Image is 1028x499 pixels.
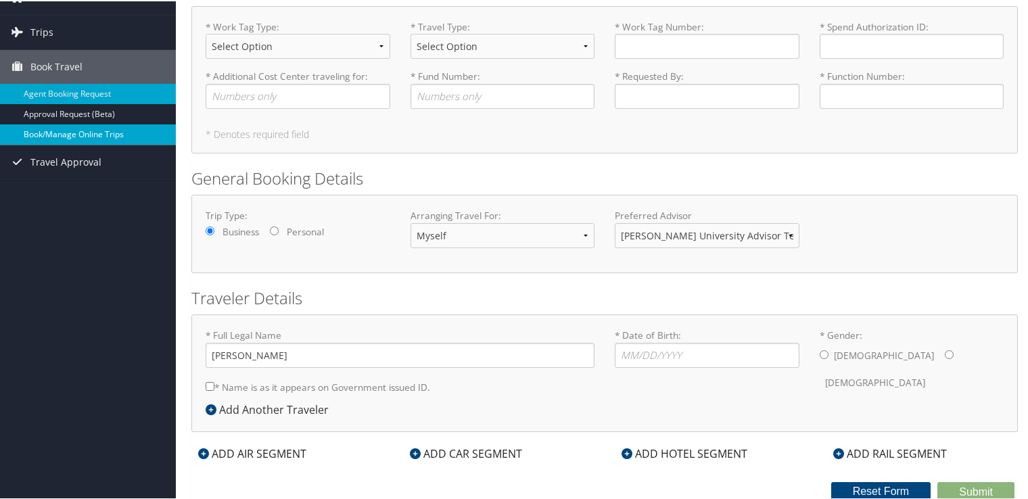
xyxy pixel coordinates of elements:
div: ADD RAIL SEGMENT [826,444,954,460]
span: Trips [30,14,53,48]
div: ADD AIR SEGMENT [191,444,313,460]
label: * Function Number : [820,68,1004,107]
input: * Gender:[DEMOGRAPHIC_DATA][DEMOGRAPHIC_DATA] [945,349,954,358]
label: * Work Tag Type : [206,19,390,68]
div: ADD HOTEL SEGMENT [615,444,754,460]
select: * Work Tag Type: [206,32,390,57]
label: * Date of Birth: [615,327,799,366]
input: * Date of Birth: [615,341,799,366]
label: * Additional Cost Center traveling for : [206,68,390,107]
h2: Traveler Details [191,285,1018,308]
input: * Fund Number: [411,82,595,108]
label: * Spend Authorization ID : [820,19,1004,57]
input: * Name is as it appears on Government issued ID. [206,381,214,389]
label: * Requested By : [615,68,799,107]
select: * Travel Type: [411,32,595,57]
input: * Function Number: [820,82,1004,108]
input: * Work Tag Number: [615,32,799,57]
label: * Travel Type : [411,19,595,68]
input: * Spend Authorization ID: [820,32,1004,57]
label: Arranging Travel For: [411,208,595,221]
h2: General Booking Details [191,166,1018,189]
span: Travel Approval [30,144,101,178]
input: * Full Legal Name [206,341,594,366]
h5: * Denotes required field [206,128,1004,138]
label: [DEMOGRAPHIC_DATA] [834,341,934,367]
label: Trip Type: [206,208,390,221]
label: * Gender: [820,327,1004,394]
div: Add Another Traveler [206,400,335,417]
label: [DEMOGRAPHIC_DATA] [825,369,925,394]
input: * Gender:[DEMOGRAPHIC_DATA][DEMOGRAPHIC_DATA] [820,349,828,358]
label: * Work Tag Number : [615,19,799,57]
input: * Requested By: [615,82,799,108]
label: * Name is as it appears on Government issued ID. [206,373,430,398]
div: ADD CAR SEGMENT [403,444,529,460]
label: Personal [287,224,324,237]
span: Book Travel [30,49,83,82]
input: * Additional Cost Center traveling for: [206,82,390,108]
label: Business [223,224,259,237]
label: Preferred Advisor [615,208,799,221]
label: * Full Legal Name [206,327,594,366]
label: * Fund Number : [411,68,595,107]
